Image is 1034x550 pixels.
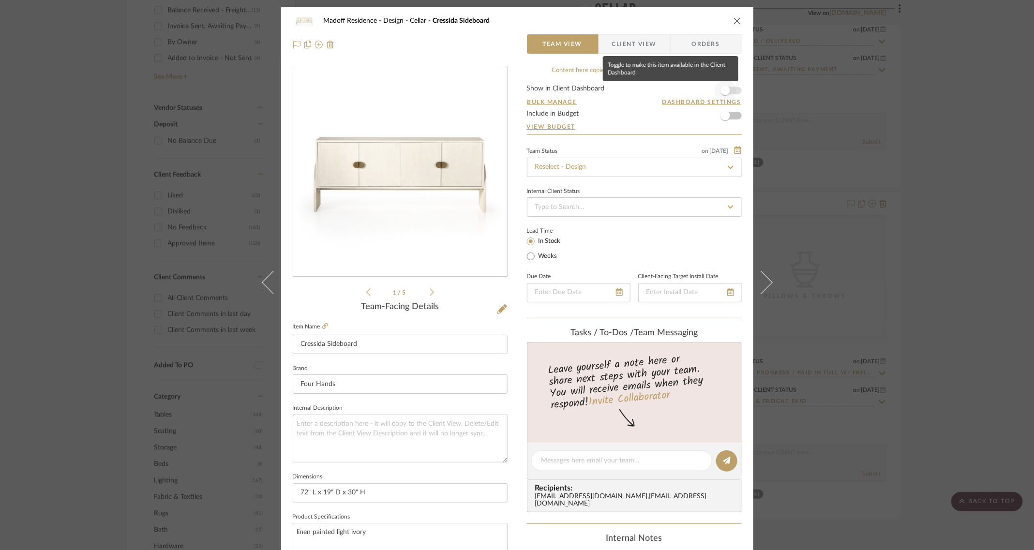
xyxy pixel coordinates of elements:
[638,274,719,279] label: Client-Facing Target Install Date
[293,335,508,354] input: Enter Item Name
[527,328,742,339] div: team Messaging
[733,16,742,25] button: close
[293,475,323,479] label: Dimensions
[527,534,742,544] div: Internal Notes
[527,189,580,194] div: Internal Client Status
[612,34,657,54] span: Client View
[293,374,508,394] input: Enter Brand
[702,148,709,154] span: on
[587,387,670,411] a: Invite Collaborator
[398,290,402,296] span: /
[293,366,308,371] label: Brand
[527,283,630,302] input: Enter Due Date
[527,98,578,106] button: Bulk Manage
[535,493,737,508] div: [EMAIL_ADDRESS][DOMAIN_NAME] , [EMAIL_ADDRESS][DOMAIN_NAME]
[410,17,433,24] span: Cellar
[527,235,577,262] mat-radio-group: Select item type
[393,290,398,296] span: 1
[527,123,742,131] a: View Budget
[527,274,551,279] label: Due Date
[293,406,343,411] label: Internal Description
[527,66,742,75] div: Content here copies to Client View - confirm visibility there.
[293,67,507,277] div: 0
[638,283,742,302] input: Enter Install Date
[402,290,407,296] span: 5
[570,328,634,337] span: Tasks / To-Dos /
[681,34,731,54] span: Orders
[537,237,561,246] label: In Stock
[525,349,743,414] div: Leave yourself a note here or share next steps with your team. You will receive emails when they ...
[527,197,742,217] input: Type to Search…
[293,302,508,312] div: Team-Facing Details
[709,148,730,154] span: [DATE]
[327,41,334,48] img: Remove from project
[527,226,577,235] label: Lead Time
[527,149,558,154] div: Team Status
[535,484,737,492] span: Recipients:
[537,252,557,261] label: Weeks
[293,323,328,331] label: Item Name
[324,17,410,24] span: Madoff Residence - Design
[662,98,742,106] button: Dashboard Settings
[295,67,505,277] img: 749d6a60-c487-4b42-8a64-96c5235448e7_436x436.jpg
[433,17,490,24] span: Cressida Sideboard
[527,158,742,177] input: Type to Search…
[293,483,508,503] input: Enter the dimensions of this item
[293,11,316,30] img: 749d6a60-c487-4b42-8a64-96c5235448e7_48x40.jpg
[293,515,350,520] label: Product Specifications
[543,34,583,54] span: Team View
